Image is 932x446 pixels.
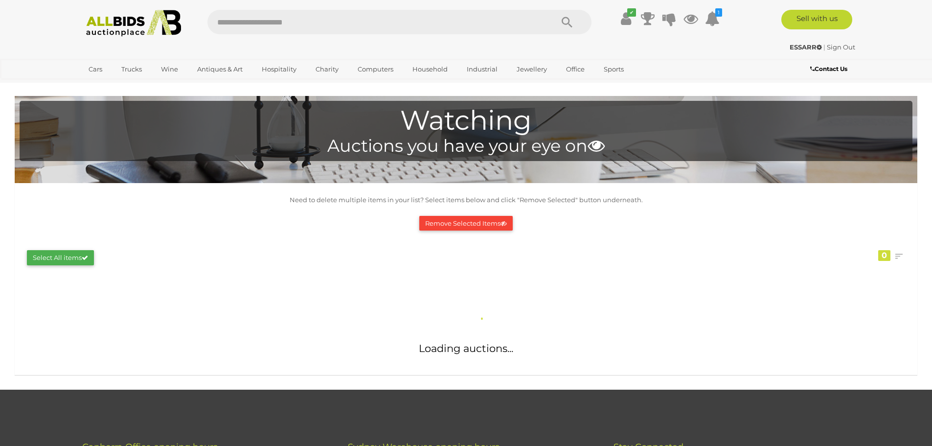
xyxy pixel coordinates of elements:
[115,61,148,77] a: Trucks
[627,8,636,17] i: ✔
[27,250,94,265] button: Select All items
[715,8,722,17] i: 1
[191,61,249,77] a: Antiques & Art
[81,10,187,37] img: Allbids.com.au
[810,65,847,72] b: Contact Us
[543,10,591,34] button: Search
[823,43,825,51] span: |
[155,61,184,77] a: Wine
[560,61,591,77] a: Office
[510,61,553,77] a: Jewellery
[878,250,890,261] div: 0
[24,137,908,156] h4: Auctions you have your eye on
[351,61,400,77] a: Computers
[255,61,303,77] a: Hospitality
[619,10,634,27] a: ✔
[309,61,345,77] a: Charity
[419,216,513,231] button: Remove Selected Items
[597,61,630,77] a: Sports
[406,61,454,77] a: Household
[24,106,908,136] h1: Watching
[82,61,109,77] a: Cars
[20,194,912,206] p: Need to delete multiple items in your list? Select items below and click "Remove Selected" button...
[810,64,850,74] a: Contact Us
[827,43,855,51] a: Sign Out
[460,61,504,77] a: Industrial
[790,43,823,51] a: ESSARR
[790,43,822,51] strong: ESSARR
[419,342,513,354] span: Loading auctions...
[705,10,720,27] a: 1
[781,10,852,29] a: Sell with us
[82,77,164,94] a: [GEOGRAPHIC_DATA]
